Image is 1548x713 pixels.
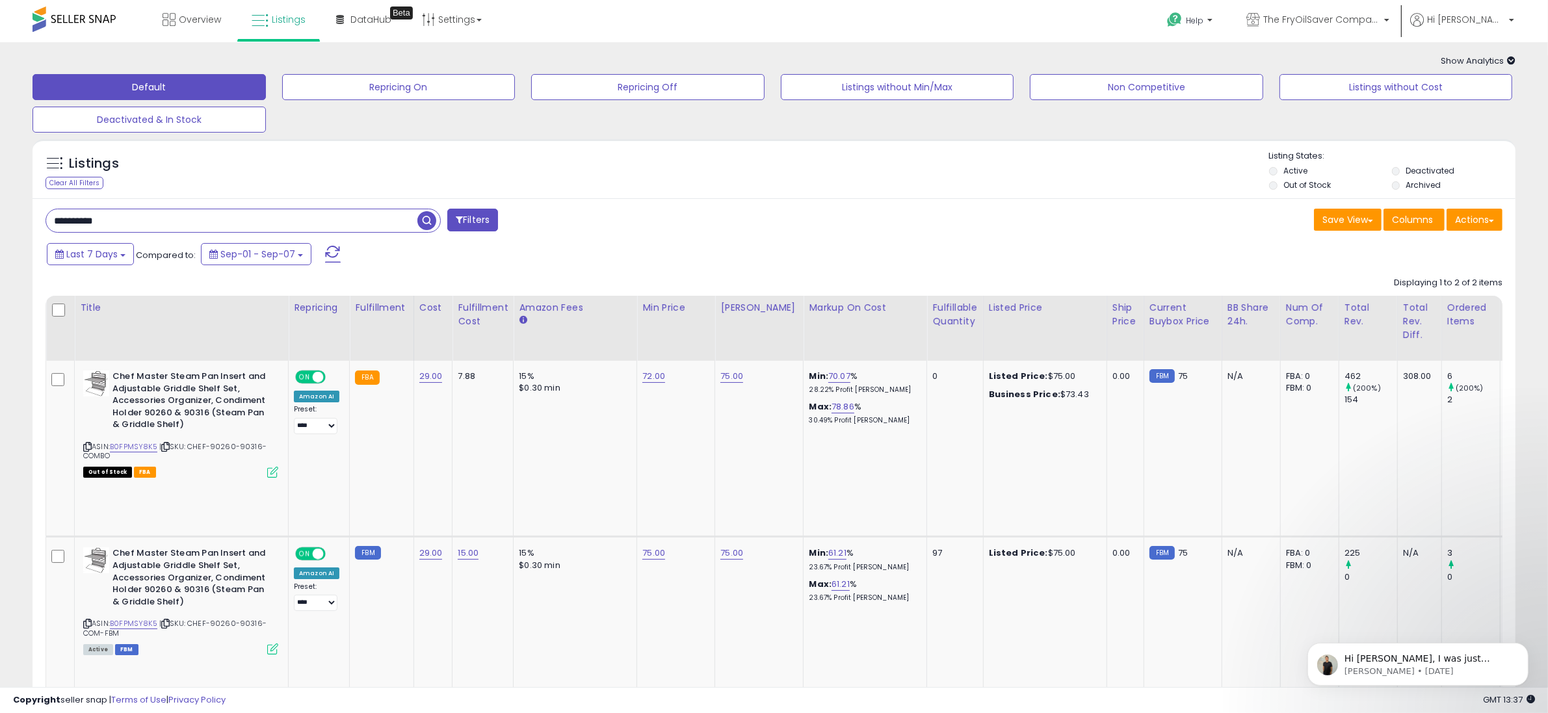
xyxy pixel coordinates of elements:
span: 75 [1178,547,1188,559]
span: 75 [1178,370,1188,382]
span: Columns [1392,213,1433,226]
small: FBA [355,370,379,385]
div: seller snap | | [13,694,226,707]
button: Save View [1314,209,1382,231]
a: 75.00 [720,547,743,560]
div: Current Buybox Price [1149,301,1216,328]
div: 154 [1345,394,1397,406]
div: $0.30 min [519,560,627,571]
div: Displaying 1 to 2 of 2 items [1394,277,1502,289]
span: OFF [324,549,345,560]
div: % [809,370,917,395]
span: All listings currently available for purchase on Amazon [83,644,113,655]
img: 31IJ-phszsL._SL40_.jpg [83,370,109,396]
div: FBA: 0 [1286,547,1329,559]
h5: Listings [69,155,119,173]
a: 70.07 [828,370,850,383]
div: FBM: 0 [1286,382,1329,394]
div: Total Rev. [1345,301,1392,328]
div: 0.00 [1112,370,1134,382]
button: Columns [1384,209,1445,231]
button: Non Competitive [1030,74,1263,100]
label: Out of Stock [1283,179,1331,190]
div: BB Share 24h. [1227,301,1275,328]
span: DataHub [350,13,391,26]
a: B0FPMSY8K5 [110,441,157,452]
button: Repricing On [282,74,516,100]
div: 6 [1447,370,1500,382]
i: Get Help [1166,12,1183,28]
a: B0FPMSY8K5 [110,618,157,629]
a: 75.00 [642,547,665,560]
small: (200%) [1456,383,1484,393]
div: 0 [1447,571,1500,583]
a: 78.86 [832,400,854,413]
div: [PERSON_NAME] [720,301,798,315]
div: Fulfillment [355,301,408,315]
div: 97 [932,547,973,559]
div: Tooltip anchor [390,6,413,19]
b: Chef Master Steam Pan Insert and Adjustable Griddle Shelf Set, Accessories Organizer, Condiment H... [112,370,270,434]
div: $75.00 [989,370,1097,382]
small: (200%) [1353,383,1381,393]
div: Min Price [642,301,709,315]
div: Num of Comp. [1286,301,1333,328]
div: $0.30 min [519,382,627,394]
div: 2 [1447,394,1500,406]
a: Terms of Use [111,694,166,706]
span: Hi [PERSON_NAME] [1427,13,1505,26]
p: 23.67% Profit [PERSON_NAME] [809,563,917,572]
button: Sep-01 - Sep-07 [201,243,311,265]
span: ON [296,372,313,383]
span: FBA [134,467,156,478]
a: 75.00 [720,370,743,383]
b: Listed Price: [989,547,1048,559]
div: Total Rev. Diff. [1403,301,1436,342]
div: FBM: 0 [1286,560,1329,571]
a: 29.00 [419,370,443,383]
a: Privacy Policy [168,694,226,706]
div: 0.00 [1112,547,1134,559]
div: N/A [1227,547,1270,559]
label: Deactivated [1406,165,1455,176]
div: 3 [1447,547,1500,559]
div: Ordered Items [1447,301,1495,328]
button: Listings without Min/Max [781,74,1014,100]
div: Amazon AI [294,567,339,579]
div: % [809,401,917,425]
a: 61.21 [832,578,850,591]
div: Preset: [294,582,339,612]
small: FBM [1149,369,1175,383]
button: Listings without Cost [1279,74,1513,100]
div: Fulfillable Quantity [932,301,977,328]
button: Deactivated & In Stock [33,107,266,133]
div: 225 [1345,547,1397,559]
div: Ship Price [1112,301,1138,328]
div: Fulfillment Cost [458,301,508,328]
a: Hi [PERSON_NAME] [1410,13,1514,42]
label: Active [1283,165,1307,176]
div: 7.88 [458,370,503,382]
div: $75.00 [989,547,1097,559]
div: Markup on Cost [809,301,921,315]
div: ASIN: [83,547,278,653]
span: Show Analytics [1441,55,1515,67]
button: Actions [1447,209,1502,231]
button: Filters [447,209,498,231]
div: % [809,547,917,571]
span: The FryOilSaver Company [1263,13,1380,26]
div: 15% [519,547,627,559]
b: Min: [809,547,828,559]
b: Listed Price: [989,370,1048,382]
b: Max: [809,400,832,413]
div: Listed Price [989,301,1101,315]
label: Archived [1406,179,1441,190]
div: Cost [419,301,447,315]
p: 28.22% Profit [PERSON_NAME] [809,385,917,395]
span: Overview [179,13,221,26]
div: 0 [932,370,973,382]
span: Last 7 Days [66,248,118,261]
